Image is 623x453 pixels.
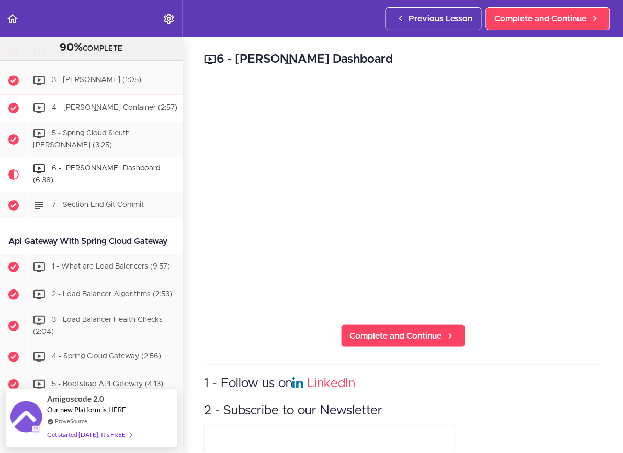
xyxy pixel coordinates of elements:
svg: Settings Menu [163,13,175,25]
span: 7 - Section End Git Commit [52,201,144,208]
img: provesource social proof notification image [10,401,42,435]
h3: 1 - Follow us on [204,375,602,392]
a: Complete and Continue [486,7,610,30]
iframe: Video Player [204,84,602,308]
span: 4 - [PERSON_NAME] Container (2:57) [52,104,177,112]
a: LinkedIn [307,377,355,390]
span: 1 - What are Load Balencers (9:57) [52,263,170,270]
svg: Back to course curriculum [6,13,19,25]
span: 6 - [PERSON_NAME] Dashboard (6:38) [33,165,160,184]
span: 5 - Spring Cloud Sleuth [PERSON_NAME] (3:25) [33,130,130,149]
a: Previous Lesson [386,7,482,30]
div: Get started [DATE]. It's FREE [47,429,132,441]
span: 5 - Bootstrap API Gateway (4:13) [52,381,163,388]
span: Previous Lesson [409,13,473,25]
span: 3 - Load Balancer Health Checks (2:04) [33,316,163,335]
a: Complete and Continue [341,324,466,347]
span: 2 - Load Balancer Algorithms (2:53) [52,291,172,298]
span: Our new Platform is HERE [47,406,126,414]
span: Complete and Continue [350,330,442,342]
h3: 2 - Subscribe to our Newsletter [204,403,602,420]
span: 90% [60,42,83,53]
h2: 6 - [PERSON_NAME] Dashboard [204,51,602,68]
span: Amigoscode 2.0 [47,393,104,405]
span: Complete and Continue [495,13,587,25]
a: ProveSource [55,417,87,426]
span: 3 - [PERSON_NAME] (1:05) [52,77,141,84]
span: 4 - Spring Cloud Gateway (2:56) [52,353,161,361]
div: COMPLETE [13,41,169,55]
